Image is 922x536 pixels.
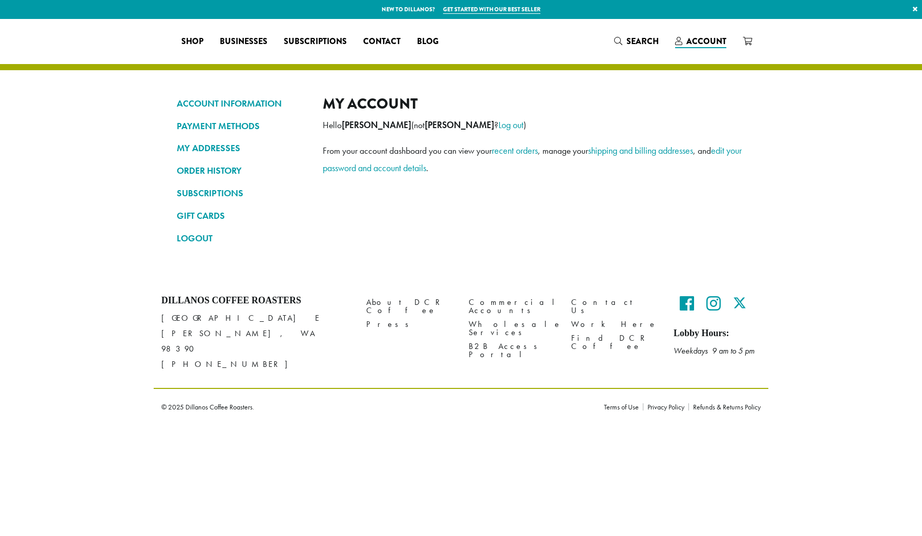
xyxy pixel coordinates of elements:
a: Privacy Policy [643,403,688,410]
h4: Dillanos Coffee Roasters [161,295,351,306]
h2: My account [323,95,745,113]
a: Commercial Accounts [469,295,556,317]
p: © 2025 Dillanos Coffee Roasters. [161,403,589,410]
em: Weekdays 9 am to 5 pm [674,345,755,356]
a: PAYMENT METHODS [177,117,307,135]
span: Blog [417,35,438,48]
a: LOGOUT [177,230,307,247]
span: Subscriptions [284,35,347,48]
a: ORDER HISTORY [177,162,307,179]
a: Press [366,318,453,332]
a: Log out [498,119,523,131]
a: Get started with our best seller [443,5,540,14]
strong: [PERSON_NAME] [342,119,411,131]
span: Account [686,35,726,47]
p: Hello (not ? ) [323,116,745,134]
span: Contact [363,35,401,48]
a: SUBSCRIPTIONS [177,184,307,202]
a: ACCOUNT INFORMATION [177,95,307,112]
p: [GEOGRAPHIC_DATA] E [PERSON_NAME], WA 98390 [PHONE_NUMBER] [161,311,351,372]
a: Shop [173,33,212,50]
a: GIFT CARDS [177,207,307,224]
a: Find DCR Coffee [571,332,658,354]
p: From your account dashboard you can view your , manage your , and . [323,142,745,177]
a: MY ADDRESSES [177,139,307,157]
a: About DCR Coffee [366,295,453,317]
a: shipping and billing addresses [588,145,693,156]
a: Contact Us [571,295,658,317]
span: Businesses [220,35,267,48]
span: Shop [181,35,203,48]
span: Search [626,35,659,47]
a: Refunds & Returns Policy [688,403,761,410]
a: B2B Access Portal [469,340,556,362]
a: Wholesale Services [469,318,556,340]
a: Work Here [571,318,658,332]
a: Search [606,33,667,50]
a: Terms of Use [604,403,643,410]
a: recent orders [492,145,538,156]
nav: Account pages [177,95,307,255]
strong: [PERSON_NAME] [425,119,494,131]
h5: Lobby Hours: [674,328,761,339]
